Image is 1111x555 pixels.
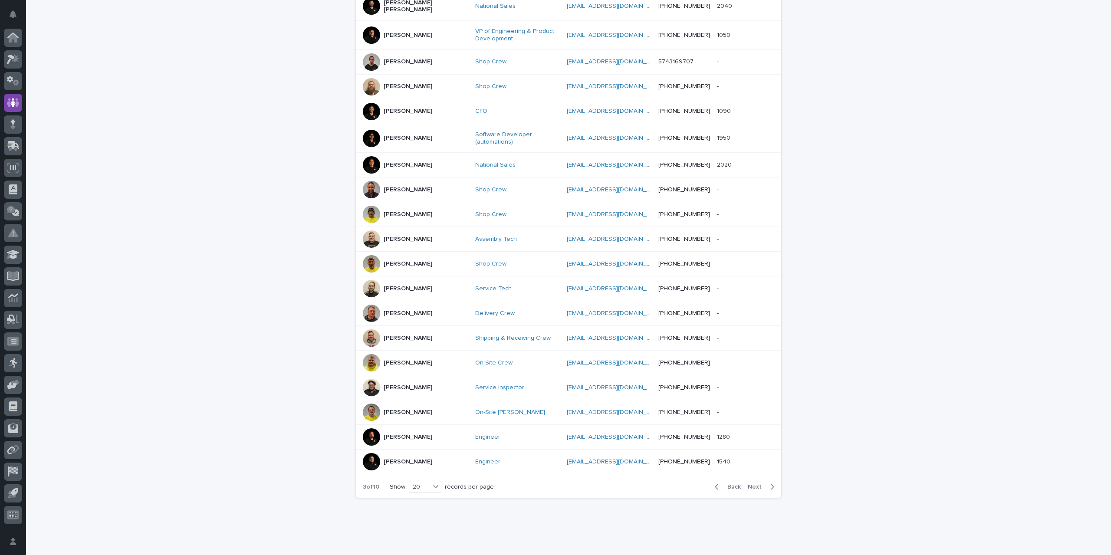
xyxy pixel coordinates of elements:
[567,32,665,38] a: [EMAIL_ADDRESS][DOMAIN_NAME]
[475,161,516,169] a: National Sales
[658,236,710,242] a: [PHONE_NUMBER]
[384,335,432,342] p: [PERSON_NAME]
[567,434,665,440] a: [EMAIL_ADDRESS][DOMAIN_NAME]
[11,10,22,24] div: Notifications
[384,433,432,441] p: [PERSON_NAME]
[384,211,432,218] p: [PERSON_NAME]
[384,108,432,115] p: [PERSON_NAME]
[567,360,665,366] a: [EMAIL_ADDRESS][DOMAIN_NAME]
[717,283,720,292] p: -
[356,252,781,276] tr: [PERSON_NAME]Shop Crew [EMAIL_ADDRESS][DOMAIN_NAME] [PHONE_NUMBER]--
[658,59,694,65] a: 5743169707
[356,351,781,375] tr: [PERSON_NAME]On-Site Crew [EMAIL_ADDRESS][DOMAIN_NAME] [PHONE_NUMBER]--
[717,56,720,66] p: -
[445,483,494,491] p: records per page
[567,459,665,465] a: [EMAIL_ADDRESS][DOMAIN_NAME]
[475,211,506,218] a: Shop Crew
[384,285,432,292] p: [PERSON_NAME]
[384,32,432,39] p: [PERSON_NAME]
[658,261,710,267] a: [PHONE_NUMBER]
[717,456,732,466] p: 1540
[356,375,781,400] tr: [PERSON_NAME]Service Inspector [EMAIL_ADDRESS][DOMAIN_NAME] [PHONE_NUMBER]--
[356,202,781,227] tr: [PERSON_NAME]Shop Crew [EMAIL_ADDRESS][DOMAIN_NAME] [PHONE_NUMBER]--
[356,177,781,202] tr: [PERSON_NAME]Shop Crew [EMAIL_ADDRESS][DOMAIN_NAME] [PHONE_NUMBER]--
[717,308,720,317] p: -
[475,433,500,441] a: Engineer
[4,5,22,23] button: Notifications
[748,484,767,490] span: Next
[384,161,432,169] p: [PERSON_NAME]
[567,162,665,168] a: [EMAIL_ADDRESS][DOMAIN_NAME]
[658,384,710,391] a: [PHONE_NUMBER]
[384,359,432,367] p: [PERSON_NAME]
[356,21,781,50] tr: [PERSON_NAME]VP of Engineering & Product Development [EMAIL_ADDRESS][DOMAIN_NAME] [PHONE_NUMBER]1...
[658,434,710,440] a: [PHONE_NUMBER]
[658,83,710,89] a: [PHONE_NUMBER]
[384,458,432,466] p: [PERSON_NAME]
[384,83,432,90] p: [PERSON_NAME]
[567,135,665,141] a: [EMAIL_ADDRESS][DOMAIN_NAME]
[475,359,513,367] a: On-Site Crew
[567,335,665,341] a: [EMAIL_ADDRESS][DOMAIN_NAME]
[356,476,386,498] p: 3 of 10
[384,58,432,66] p: [PERSON_NAME]
[475,58,506,66] a: Shop Crew
[384,135,432,142] p: [PERSON_NAME]
[717,1,734,10] p: 2040
[384,310,432,317] p: [PERSON_NAME]
[475,409,545,416] a: On-Site [PERSON_NAME]
[567,409,665,415] a: [EMAIL_ADDRESS][DOMAIN_NAME]
[475,83,506,90] a: Shop Crew
[475,186,506,194] a: Shop Crew
[475,108,487,115] a: CFO
[475,28,560,43] a: VP of Engineering & Product Development
[475,384,524,391] a: Service Inspector
[658,459,710,465] a: [PHONE_NUMBER]
[475,236,517,243] a: Assembly Tech
[658,211,710,217] a: [PHONE_NUMBER]
[567,261,665,267] a: [EMAIL_ADDRESS][DOMAIN_NAME]
[658,360,710,366] a: [PHONE_NUMBER]
[717,333,720,342] p: -
[567,108,665,114] a: [EMAIL_ADDRESS][DOMAIN_NAME]
[356,425,781,450] tr: [PERSON_NAME]Engineer [EMAIL_ADDRESS][DOMAIN_NAME] [PHONE_NUMBER]12801280
[717,30,732,39] p: 1050
[567,310,665,316] a: [EMAIL_ADDRESS][DOMAIN_NAME]
[356,153,781,177] tr: [PERSON_NAME]National Sales [EMAIL_ADDRESS][DOMAIN_NAME] [PHONE_NUMBER]20202020
[744,483,781,491] button: Next
[384,236,432,243] p: [PERSON_NAME]
[658,286,710,292] a: [PHONE_NUMBER]
[356,227,781,252] tr: [PERSON_NAME]Assembly Tech [EMAIL_ADDRESS][DOMAIN_NAME] [PHONE_NUMBER]--
[475,3,516,10] a: National Sales
[384,260,432,268] p: [PERSON_NAME]
[384,409,432,416] p: [PERSON_NAME]
[356,276,781,301] tr: [PERSON_NAME]Service Tech [EMAIL_ADDRESS][DOMAIN_NAME] [PHONE_NUMBER]--
[475,310,515,317] a: Delivery Crew
[717,81,720,90] p: -
[658,3,710,9] a: [PHONE_NUMBER]
[356,99,781,124] tr: [PERSON_NAME]CFO [EMAIL_ADDRESS][DOMAIN_NAME] [PHONE_NUMBER]10901090
[717,234,720,243] p: -
[717,259,720,268] p: -
[356,326,781,351] tr: [PERSON_NAME]Shipping & Receiving Crew [EMAIL_ADDRESS][DOMAIN_NAME] [PHONE_NUMBER]--
[356,301,781,326] tr: [PERSON_NAME]Delivery Crew [EMAIL_ADDRESS][DOMAIN_NAME] [PHONE_NUMBER]--
[356,49,781,74] tr: [PERSON_NAME]Shop Crew [EMAIL_ADDRESS][DOMAIN_NAME] 5743169707--
[708,483,744,491] button: Back
[409,483,430,492] div: 20
[717,106,733,115] p: 1090
[356,400,781,425] tr: [PERSON_NAME]On-Site [PERSON_NAME] [EMAIL_ADDRESS][DOMAIN_NAME] [PHONE_NUMBER]--
[567,83,665,89] a: [EMAIL_ADDRESS][DOMAIN_NAME]
[658,135,710,141] a: [PHONE_NUMBER]
[567,59,665,65] a: [EMAIL_ADDRESS][DOMAIN_NAME]
[717,432,732,441] p: 1280
[567,236,665,242] a: [EMAIL_ADDRESS][DOMAIN_NAME]
[356,74,781,99] tr: [PERSON_NAME]Shop Crew [EMAIL_ADDRESS][DOMAIN_NAME] [PHONE_NUMBER]--
[722,484,741,490] span: Back
[717,184,720,194] p: -
[567,384,665,391] a: [EMAIL_ADDRESS][DOMAIN_NAME]
[567,3,665,9] a: [EMAIL_ADDRESS][DOMAIN_NAME]
[356,124,781,153] tr: [PERSON_NAME]Software Developer (automations) [EMAIL_ADDRESS][DOMAIN_NAME] [PHONE_NUMBER]19501950
[567,211,665,217] a: [EMAIL_ADDRESS][DOMAIN_NAME]
[384,384,432,391] p: [PERSON_NAME]
[658,108,710,114] a: [PHONE_NUMBER]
